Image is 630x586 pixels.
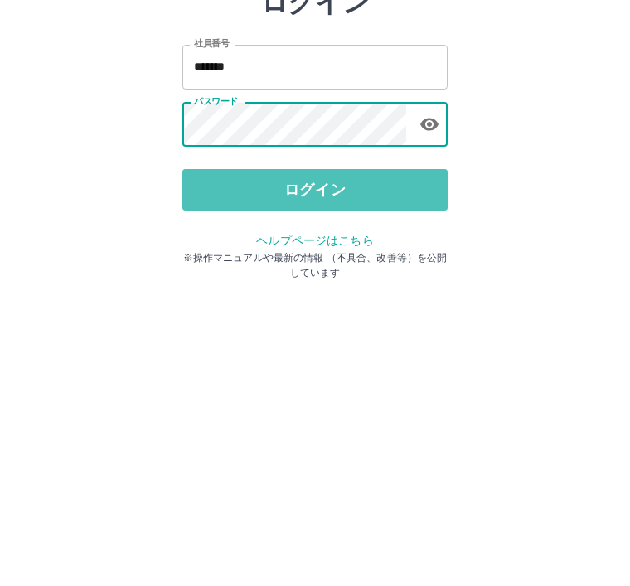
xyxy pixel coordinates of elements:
[182,287,448,328] button: ログイン
[261,104,370,136] h2: ログイン
[194,155,229,167] label: 社員番号
[182,368,448,398] p: ※操作マニュアルや最新の情報 （不具合、改善等）を公開しています
[194,213,238,225] label: パスワード
[256,351,373,365] a: ヘルプページはこちら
